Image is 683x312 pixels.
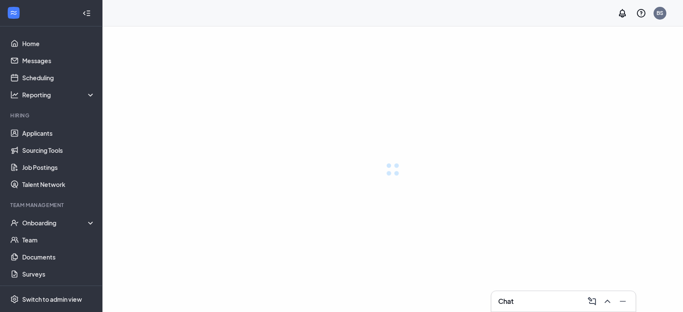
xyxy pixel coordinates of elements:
[657,9,663,17] div: BS
[600,295,613,308] button: ChevronUp
[10,201,93,209] div: Team Management
[22,176,95,193] a: Talent Network
[22,265,95,283] a: Surveys
[22,159,95,176] a: Job Postings
[22,52,95,69] a: Messages
[9,9,18,17] svg: WorkstreamLogo
[82,9,91,17] svg: Collapse
[602,296,613,306] svg: ChevronUp
[22,295,82,303] div: Switch to admin view
[22,35,95,52] a: Home
[22,90,96,99] div: Reporting
[617,8,628,18] svg: Notifications
[22,231,95,248] a: Team
[22,248,95,265] a: Documents
[498,297,514,306] h3: Chat
[10,90,19,99] svg: Analysis
[10,219,19,227] svg: UserCheck
[22,142,95,159] a: Sourcing Tools
[10,295,19,303] svg: Settings
[618,296,628,306] svg: Minimize
[22,69,95,86] a: Scheduling
[22,125,95,142] a: Applicants
[22,219,96,227] div: Onboarding
[584,295,598,308] button: ComposeMessage
[10,112,93,119] div: Hiring
[615,295,629,308] button: Minimize
[587,296,597,306] svg: ComposeMessage
[636,8,646,18] svg: QuestionInfo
